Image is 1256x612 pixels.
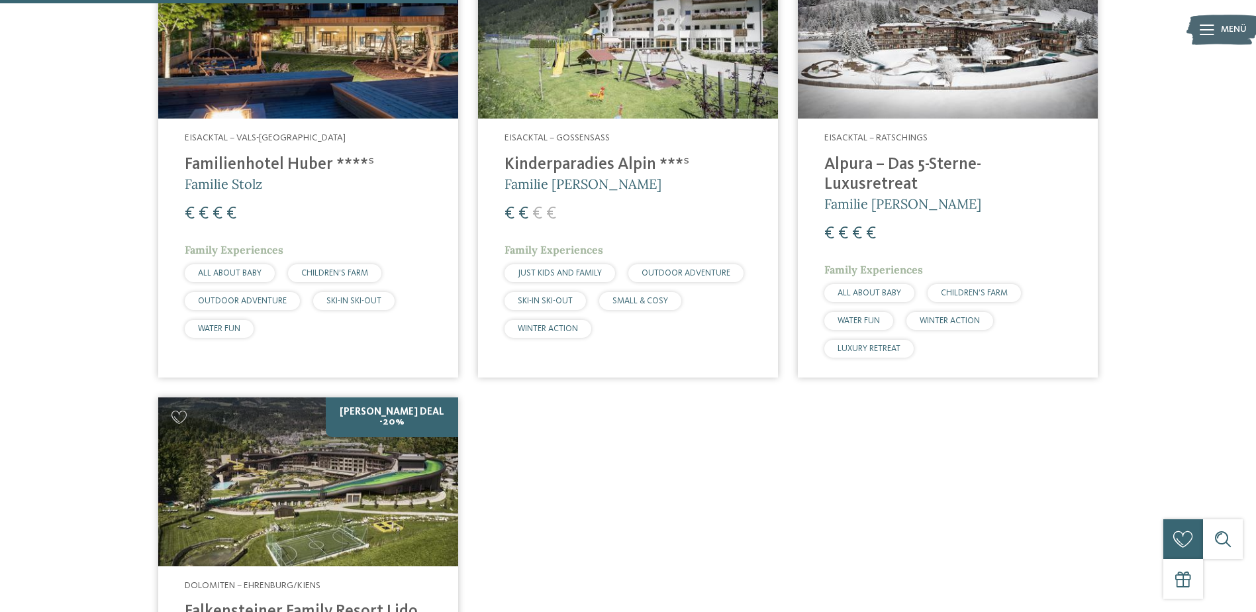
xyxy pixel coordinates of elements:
[866,225,876,242] span: €
[198,269,262,278] span: ALL ABOUT BABY
[546,205,556,223] span: €
[518,205,528,223] span: €
[838,289,901,297] span: ALL ABOUT BABY
[838,225,848,242] span: €
[824,195,981,212] span: Familie [PERSON_NAME]
[920,317,980,325] span: WINTER ACTION
[185,205,195,223] span: €
[852,225,862,242] span: €
[824,225,834,242] span: €
[532,205,542,223] span: €
[505,155,751,175] h4: Kinderparadies Alpin ***ˢ
[518,269,602,278] span: JUST KIDS AND FAMILY
[642,269,730,278] span: OUTDOOR ADVENTURE
[505,205,514,223] span: €
[941,289,1008,297] span: CHILDREN’S FARM
[185,581,320,590] span: Dolomiten – Ehrenburg/Kiens
[213,205,222,223] span: €
[158,397,458,566] img: Familienhotels gesucht? Hier findet ihr die besten!
[199,205,209,223] span: €
[824,133,928,142] span: Eisacktal – Ratschings
[518,325,578,333] span: WINTER ACTION
[226,205,236,223] span: €
[838,317,880,325] span: WATER FUN
[505,176,661,192] span: Familie [PERSON_NAME]
[301,269,368,278] span: CHILDREN’S FARM
[185,176,262,192] span: Familie Stolz
[518,297,573,305] span: SKI-IN SKI-OUT
[838,344,900,353] span: LUXURY RETREAT
[824,155,1071,195] h4: Alpura – Das 5-Sterne-Luxusretreat
[185,133,346,142] span: Eisacktal – Vals-[GEOGRAPHIC_DATA]
[612,297,668,305] span: SMALL & COSY
[505,243,603,256] span: Family Experiences
[185,243,283,256] span: Family Experiences
[198,297,287,305] span: OUTDOOR ADVENTURE
[185,155,432,175] h4: Familienhotel Huber ****ˢ
[505,133,610,142] span: Eisacktal – Gossensass
[198,325,240,333] span: WATER FUN
[824,263,923,276] span: Family Experiences
[326,297,381,305] span: SKI-IN SKI-OUT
